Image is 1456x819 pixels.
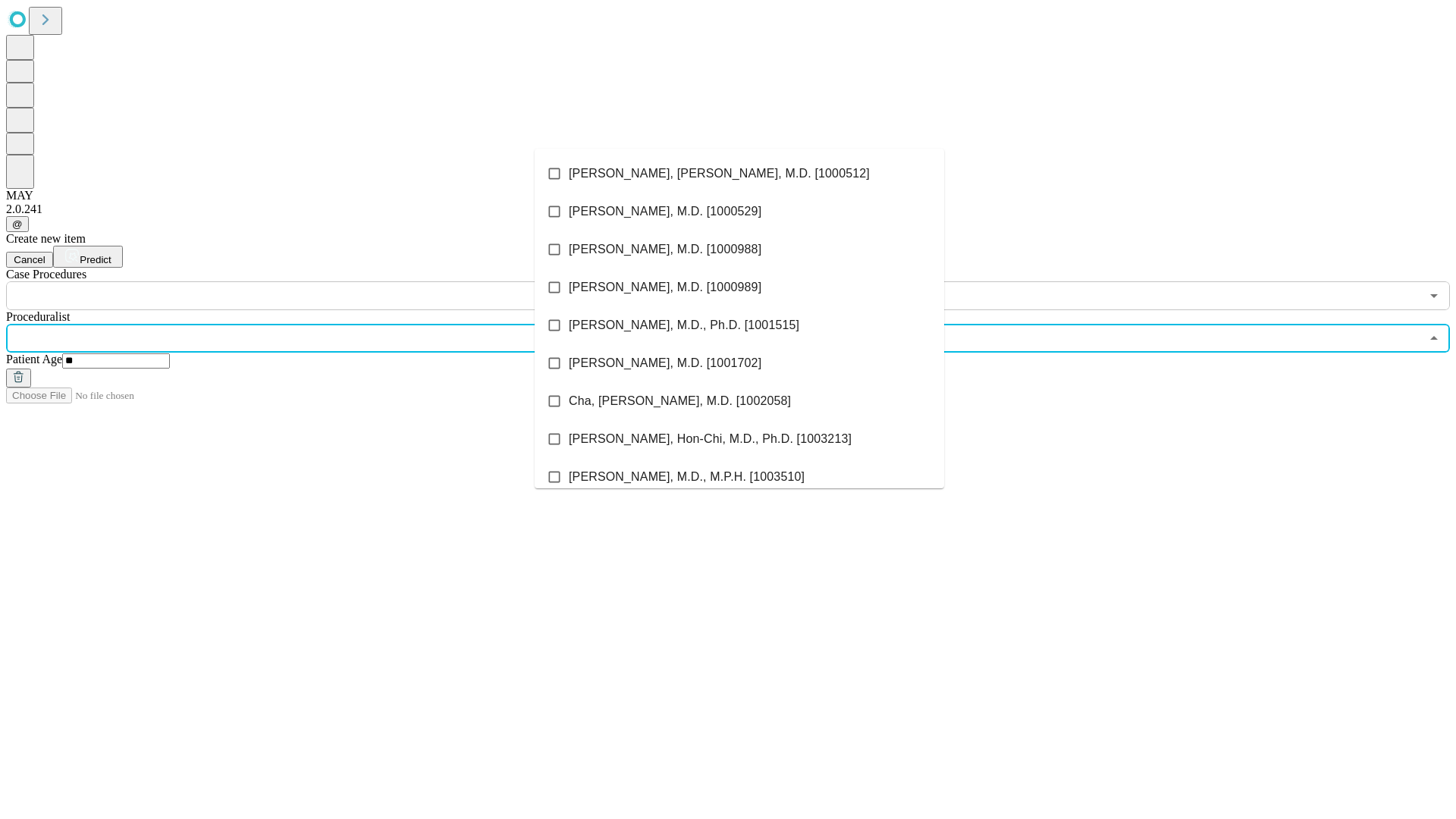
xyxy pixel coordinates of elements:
[6,310,70,323] span: Proceduralist
[6,232,86,245] span: Create new item
[6,353,62,366] span: Patient Age
[569,392,791,410] span: Cha, [PERSON_NAME], M.D. [1002058]
[14,254,45,265] span: Cancel
[6,189,1450,202] div: MAY
[569,468,805,486] span: [PERSON_NAME], M.D., M.P.H. [1003510]
[569,354,761,372] span: [PERSON_NAME], M.D. [1001702]
[569,202,761,221] span: [PERSON_NAME], M.D. [1000529]
[1423,328,1445,349] button: Close
[6,268,86,281] span: Scheduled Procedure
[569,240,761,259] span: [PERSON_NAME], M.D. [1000988]
[569,430,852,448] span: [PERSON_NAME], Hon-Chi, M.D., Ph.D. [1003213]
[6,252,53,268] button: Cancel
[569,316,799,334] span: [PERSON_NAME], M.D., Ph.D. [1001515]
[1423,285,1445,306] button: Open
[6,202,1450,216] div: 2.0.241
[569,278,761,297] span: [PERSON_NAME], M.D. [1000989]
[569,165,870,183] span: [PERSON_NAME], [PERSON_NAME], M.D. [1000512]
[6,216,29,232] button: @
[80,254,111,265] span: Predict
[12,218,23,230] span: @
[53,246,123,268] button: Predict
